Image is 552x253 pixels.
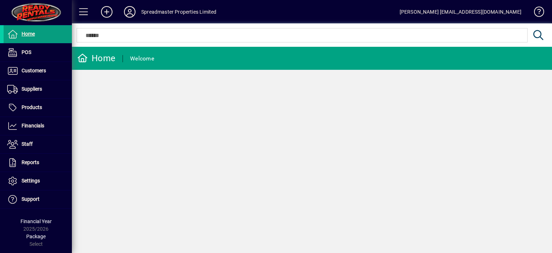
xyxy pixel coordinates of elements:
span: Financial Year [20,218,52,224]
a: POS [4,44,72,62]
span: Package [26,234,46,239]
span: Reports [22,159,39,165]
span: POS [22,49,31,55]
a: Suppliers [4,80,72,98]
a: Financials [4,117,72,135]
a: Reports [4,154,72,172]
div: Home [77,53,115,64]
button: Profile [118,5,141,18]
span: Financials [22,123,44,128]
div: Welcome [130,53,154,64]
span: Suppliers [22,86,42,92]
a: Knowledge Base [529,1,543,25]
span: Staff [22,141,33,147]
span: Customers [22,68,46,73]
a: Settings [4,172,72,190]
div: Spreadmaster Properties Limited [141,6,216,18]
a: Customers [4,62,72,80]
a: Products [4,99,72,117]
span: Settings [22,178,40,184]
div: [PERSON_NAME] [EMAIL_ADDRESS][DOMAIN_NAME] [400,6,521,18]
a: Staff [4,135,72,153]
span: Products [22,104,42,110]
a: Support [4,190,72,208]
button: Add [95,5,118,18]
span: Support [22,196,40,202]
span: Home [22,31,35,37]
